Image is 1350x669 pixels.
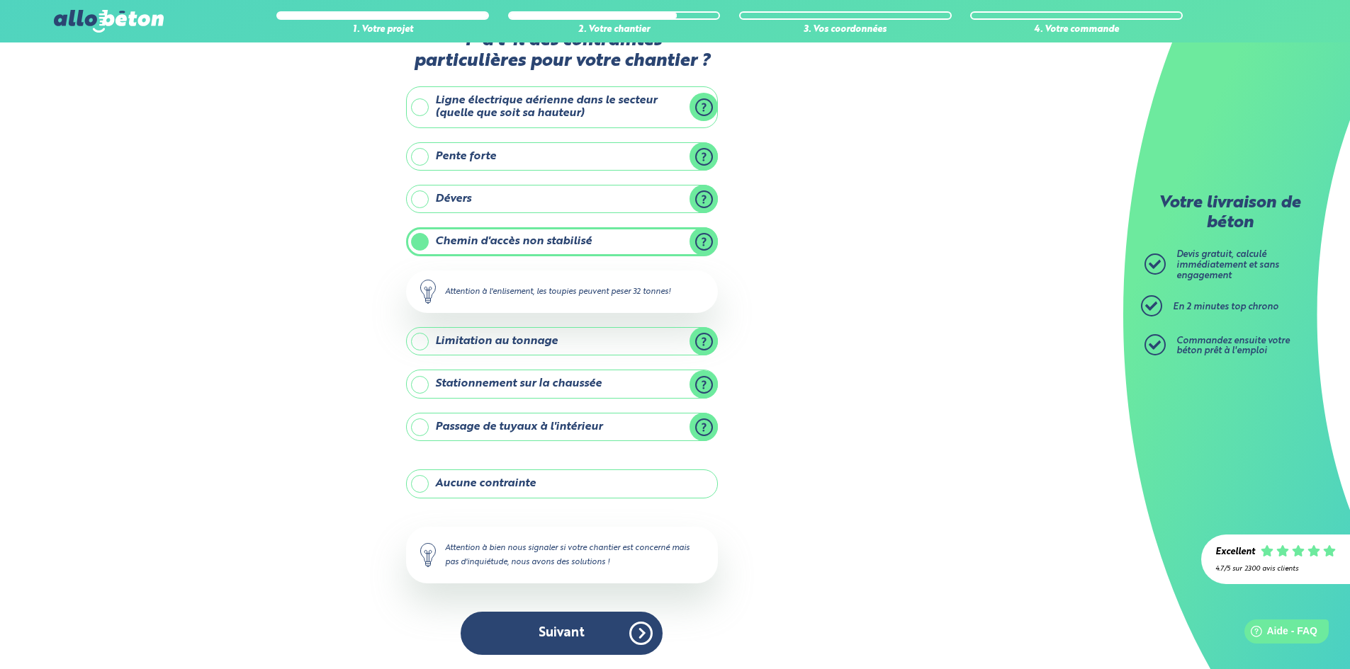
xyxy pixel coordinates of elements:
label: Y-a t-il des contraintes particulières pour votre chantier ? [406,30,718,72]
button: Suivant [461,612,663,655]
span: En 2 minutes top chrono [1173,302,1278,311]
span: Devis gratuit, calculé immédiatement et sans engagement [1176,250,1279,280]
div: 3. Vos coordonnées [739,25,952,35]
div: 4.7/5 sur 2300 avis clients [1215,565,1336,573]
label: Aucune contrainte [406,469,718,498]
div: Attention à bien nous signaler si votre chantier est concerné mais pas d'inquiétude, nous avons d... [406,527,718,583]
div: 2. Votre chantier [508,25,721,35]
div: 4. Votre commande [970,25,1183,35]
label: Chemin d'accès non stabilisé [406,227,718,256]
img: allobéton [54,10,163,33]
div: Attention à l'enlisement, les toupies peuvent peser 32 tonnes! [406,270,718,313]
div: Excellent [1215,547,1255,558]
label: Ligne électrique aérienne dans le secteur (quelle que soit sa hauteur) [406,86,718,128]
div: 1. Votre projet [276,25,489,35]
span: Commandez ensuite votre béton prêt à l'emploi [1176,336,1290,356]
label: Limitation au tonnage [406,327,718,355]
iframe: Help widget launcher [1224,614,1334,653]
label: Passage de tuyaux à l'intérieur [406,413,718,441]
label: Stationnement sur la chaussée [406,370,718,398]
label: Dévers [406,185,718,213]
p: Votre livraison de béton [1148,194,1311,233]
label: Pente forte [406,142,718,171]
